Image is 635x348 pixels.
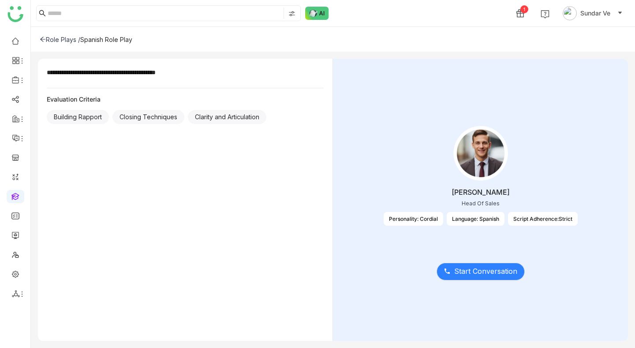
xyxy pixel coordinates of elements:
div: Spanish Role Play [80,36,132,43]
div: Role Plays / [40,36,80,43]
img: ask-buddy-normal.svg [305,7,329,20]
img: help.svg [541,10,549,19]
div: Closing Techniques [112,110,184,124]
div: Clarity and Articulation [188,110,266,124]
img: avatar [563,6,577,20]
button: Start Conversation [437,263,525,280]
img: male-person.png [453,126,508,181]
span: Sundar Ve [580,8,610,18]
div: Script Adherence:Strict [508,212,578,226]
div: Building Rapport [47,110,109,124]
span: Start Conversation [454,266,517,277]
button: Sundar Ve [561,6,624,20]
div: Language: Spanish [447,212,504,226]
div: 1 [520,5,528,13]
div: Head Of Sales [462,200,500,207]
div: Evaluation Criteria [47,95,324,103]
div: Personality: Cordial [384,212,443,226]
div: [PERSON_NAME] [452,188,510,197]
img: search-type.svg [288,10,295,17]
img: logo [7,6,23,22]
